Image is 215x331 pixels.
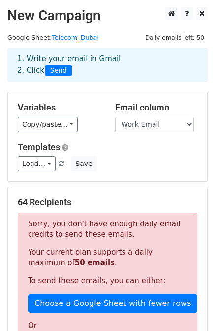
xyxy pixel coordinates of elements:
[142,34,208,41] a: Daily emails left: 50
[18,197,197,208] h5: 64 Recipients
[7,7,208,24] h2: New Campaign
[75,258,115,267] strong: 50 emails
[115,102,198,113] h5: Email column
[18,142,60,152] a: Templates
[18,156,56,171] a: Load...
[28,321,187,331] p: Or
[142,32,208,43] span: Daily emails left: 50
[18,117,78,132] a: Copy/paste...
[52,34,99,41] a: Telecom_Dubai
[28,294,197,313] a: Choose a Google Sheet with fewer rows
[18,102,100,113] h5: Variables
[10,54,205,76] div: 1. Write your email in Gmail 2. Click
[71,156,96,171] button: Save
[28,219,187,240] p: Sorry, you don't have enough daily email credits to send these emails.
[28,248,187,268] p: Your current plan supports a daily maximum of .
[45,65,72,77] span: Send
[166,284,215,331] iframe: Chat Widget
[7,34,99,41] small: Google Sheet:
[28,276,187,286] p: To send these emails, you can either:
